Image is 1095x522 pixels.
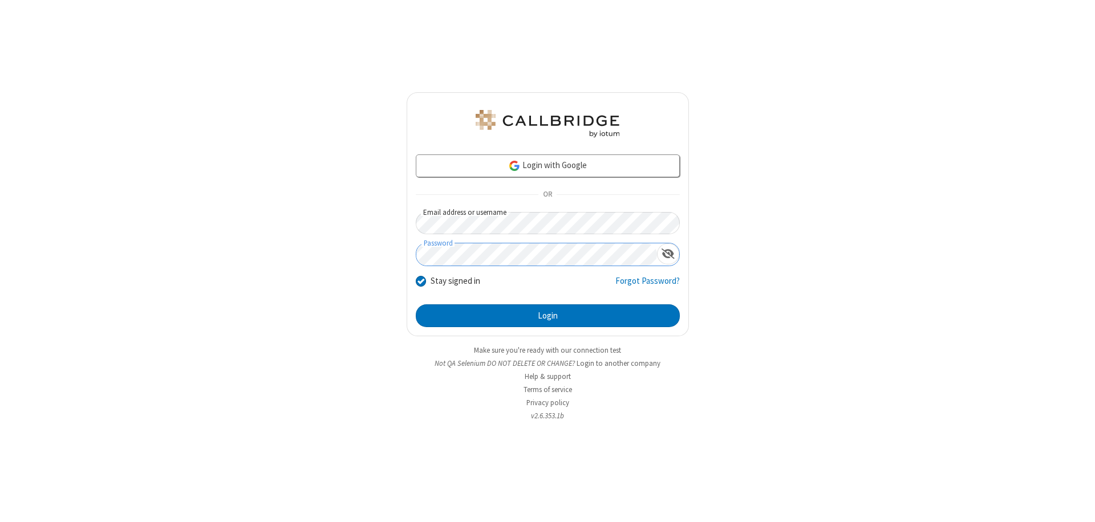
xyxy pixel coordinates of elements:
li: v2.6.353.1b [407,410,689,421]
button: Login to another company [577,358,660,369]
input: Email address or username [416,212,680,234]
img: QA Selenium DO NOT DELETE OR CHANGE [473,110,622,137]
a: Forgot Password? [615,275,680,296]
a: Make sure you're ready with our connection test [474,345,621,355]
label: Stay signed in [431,275,480,288]
a: Login with Google [416,154,680,177]
li: Not QA Selenium DO NOT DELETE OR CHANGE? [407,358,689,369]
a: Help & support [525,372,571,381]
span: OR [538,187,557,203]
img: google-icon.png [508,160,521,172]
div: Show password [657,243,679,264]
a: Privacy policy [526,398,569,407]
button: Login [416,304,680,327]
a: Terms of service [524,385,572,394]
input: Password [416,243,657,266]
